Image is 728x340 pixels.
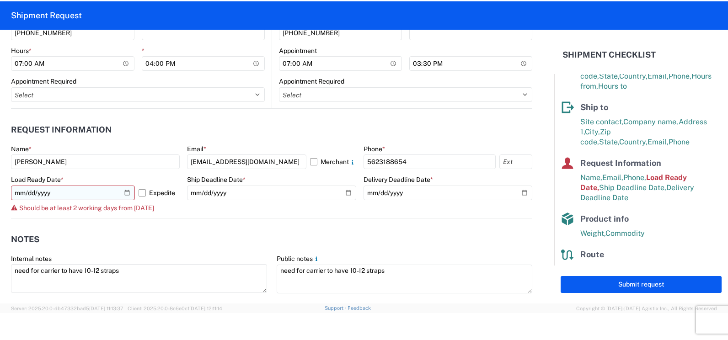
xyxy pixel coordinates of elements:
span: Request Information [580,158,661,168]
label: Phone [364,145,385,153]
h2: Shipment Checklist [562,49,656,60]
h2: Notes [11,235,39,244]
span: Phone [669,138,690,146]
span: Email, [602,173,623,182]
label: Delivery Deadline Date [364,175,433,184]
label: Name [11,145,32,153]
span: Phone, [669,72,691,80]
label: Appointment [279,47,317,55]
button: Submit request [561,276,722,293]
span: Country, [619,72,648,80]
a: Support [325,305,348,311]
span: Name, [580,173,602,182]
span: City, [585,127,600,136]
label: Hours [11,47,32,55]
span: [DATE] 11:13:37 [89,306,123,311]
a: Feedback [348,305,371,311]
span: Commodity [605,229,645,238]
span: Hours to [598,82,627,90]
span: Pallet Count, [580,265,624,273]
span: Ship Deadline Date, [599,183,666,192]
span: Phone, [623,173,646,182]
span: Should be at least 2 working days from [DATE] [19,204,154,212]
span: Country, [619,138,648,146]
span: [DATE] 12:11:14 [189,306,222,311]
label: Load Ready Date [11,175,64,184]
span: Client: 2025.20.0-8c6e0cf [128,306,222,311]
label: Email [187,145,206,153]
label: Expedite [139,186,180,200]
span: Product info [580,214,629,223]
label: Appointment Required [11,77,76,85]
label: Public notes [277,255,320,263]
label: Appointment Required [279,77,344,85]
span: Weight, [580,229,605,238]
span: Email, [648,138,669,146]
span: Route [580,250,604,259]
span: Server: 2025.20.0-db47332bad5 [11,306,123,311]
span: Ship to [580,102,608,112]
h2: Shipment Request [11,10,82,21]
span: Email, [648,72,669,80]
span: Site contact, [580,117,623,126]
label: Quote only [11,302,532,316]
span: Copyright © [DATE]-[DATE] Agistix Inc., All Rights Reserved [576,304,717,313]
label: Merchant [310,154,356,169]
span: State, [599,138,619,146]
span: State, [599,72,619,80]
label: Internal notes [11,255,52,263]
label: Ship Deadline Date [187,175,246,184]
h2: Request Information [11,125,112,134]
span: Pallet Count in Pickup Stops equals Pallet Count in delivery stops [580,265,721,283]
span: Company name, [623,117,679,126]
input: Ext [499,154,532,169]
